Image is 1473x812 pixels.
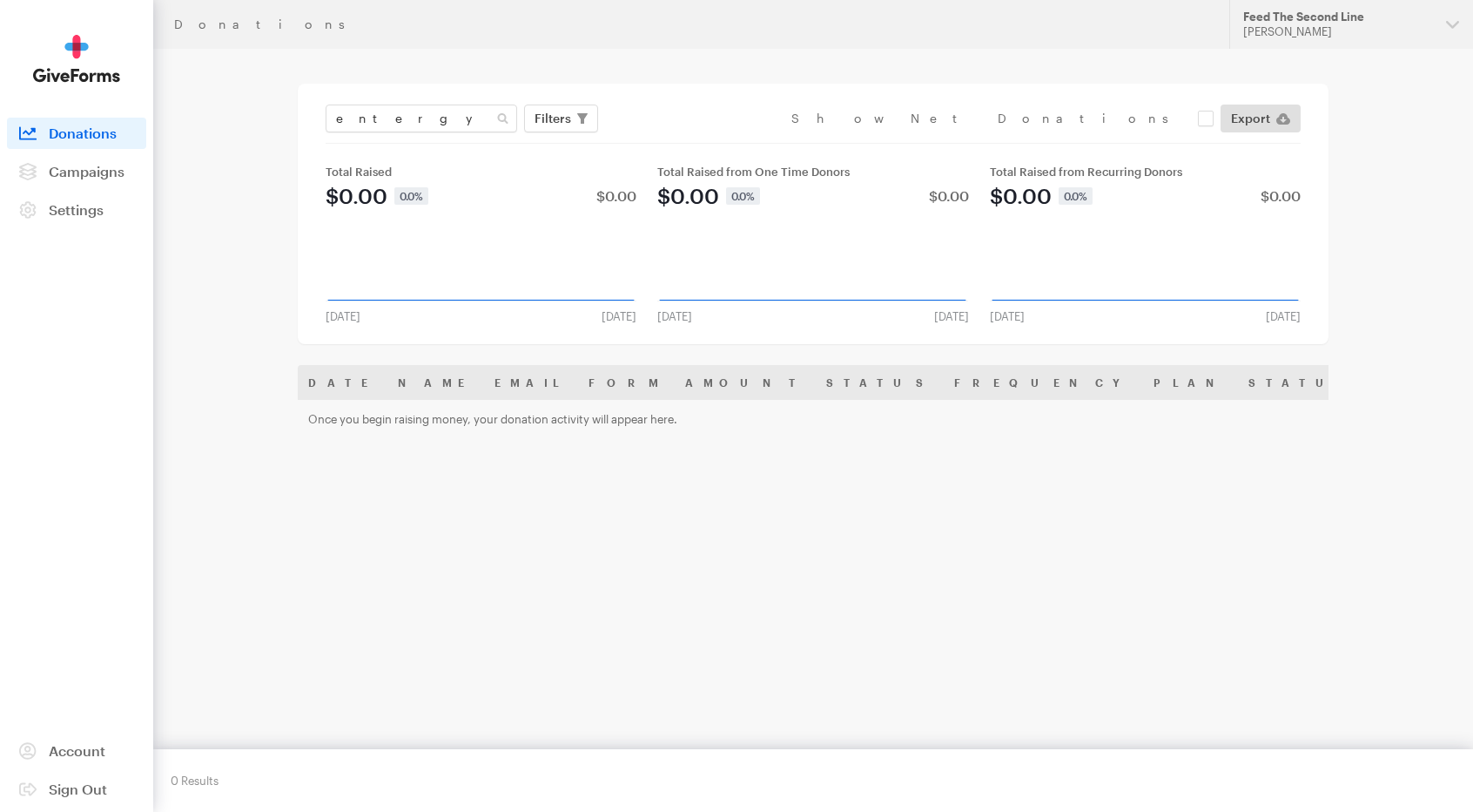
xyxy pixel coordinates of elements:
[596,189,636,203] div: $0.00
[990,186,1052,206] div: $0.00
[944,365,1143,400] th: Frequency
[675,365,816,400] th: Amount
[524,105,598,132] button: Filters
[578,365,675,400] th: Form
[33,35,120,83] img: GiveForms
[1261,189,1301,203] div: $0.00
[326,105,517,132] input: Search Name & Email
[49,201,104,218] span: Settings
[591,309,647,323] div: [DATE]
[657,165,968,179] div: Total Raised from One Time Donors
[326,165,636,179] div: Total Raised
[1255,309,1311,323] div: [DATE]
[535,108,571,129] span: Filters
[1243,24,1432,39] div: [PERSON_NAME]
[394,187,428,205] div: 0.0%
[49,163,124,179] span: Campaigns
[1243,10,1432,24] div: Feed The Second Line
[1143,365,1366,400] th: Plan Status
[7,156,146,187] a: Campaigns
[924,309,979,323] div: [DATE]
[979,309,1035,323] div: [DATE]
[387,365,484,400] th: Name
[816,365,944,400] th: Status
[7,118,146,149] a: Donations
[298,365,387,400] th: Date
[990,165,1301,179] div: Total Raised from Recurring Donors
[1221,105,1301,132] a: Export
[726,187,760,205] div: 0.0%
[49,742,105,759] span: Account
[326,186,387,206] div: $0.00
[647,309,703,323] div: [DATE]
[7,774,146,805] a: Sign Out
[49,781,107,797] span: Sign Out
[49,125,117,141] span: Donations
[171,767,219,795] div: 0 Results
[7,194,146,226] a: Settings
[315,309,371,323] div: [DATE]
[1059,187,1093,205] div: 0.0%
[1231,108,1270,129] span: Export
[929,189,969,203] div: $0.00
[7,735,146,767] a: Account
[657,186,719,206] div: $0.00
[484,365,578,400] th: Email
